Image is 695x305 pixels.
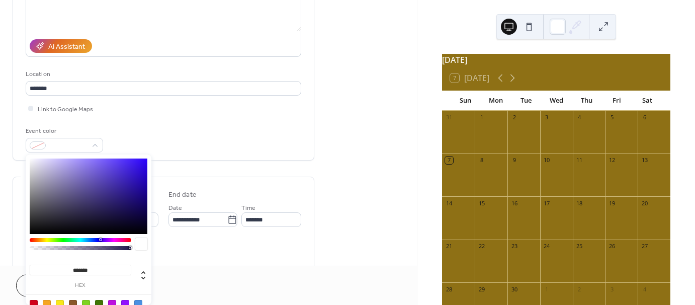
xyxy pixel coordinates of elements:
[576,199,583,207] div: 18
[48,42,85,52] div: AI Assistant
[445,285,453,293] div: 28
[641,285,648,293] div: 4
[641,199,648,207] div: 20
[450,91,480,111] div: Sun
[543,199,551,207] div: 17
[543,285,551,293] div: 1
[510,114,518,121] div: 2
[608,243,616,250] div: 26
[445,157,453,164] div: 7
[168,190,197,200] div: End date
[510,285,518,293] div: 30
[478,243,485,250] div: 22
[576,243,583,250] div: 25
[608,114,616,121] div: 5
[478,114,485,121] div: 1
[608,157,616,164] div: 12
[601,91,632,111] div: Fri
[478,157,485,164] div: 8
[576,114,583,121] div: 4
[510,243,518,250] div: 23
[445,243,453,250] div: 21
[478,285,485,293] div: 29
[576,157,583,164] div: 11
[576,285,583,293] div: 2
[511,91,541,111] div: Tue
[541,91,571,111] div: Wed
[641,114,648,121] div: 6
[571,91,601,111] div: Thu
[38,104,93,115] span: Link to Google Maps
[480,91,510,111] div: Mon
[608,285,616,293] div: 3
[445,199,453,207] div: 14
[30,283,131,288] label: hex
[632,91,662,111] div: Sat
[543,114,551,121] div: 3
[641,157,648,164] div: 13
[543,157,551,164] div: 10
[445,114,453,121] div: 31
[608,199,616,207] div: 19
[30,39,92,53] button: AI Assistant
[510,157,518,164] div: 9
[543,243,551,250] div: 24
[442,54,670,66] div: [DATE]
[16,274,78,297] button: Cancel
[26,69,299,80] div: Location
[26,126,101,136] div: Event color
[478,199,485,207] div: 15
[641,243,648,250] div: 27
[241,203,255,213] span: Time
[168,203,182,213] span: Date
[510,199,518,207] div: 16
